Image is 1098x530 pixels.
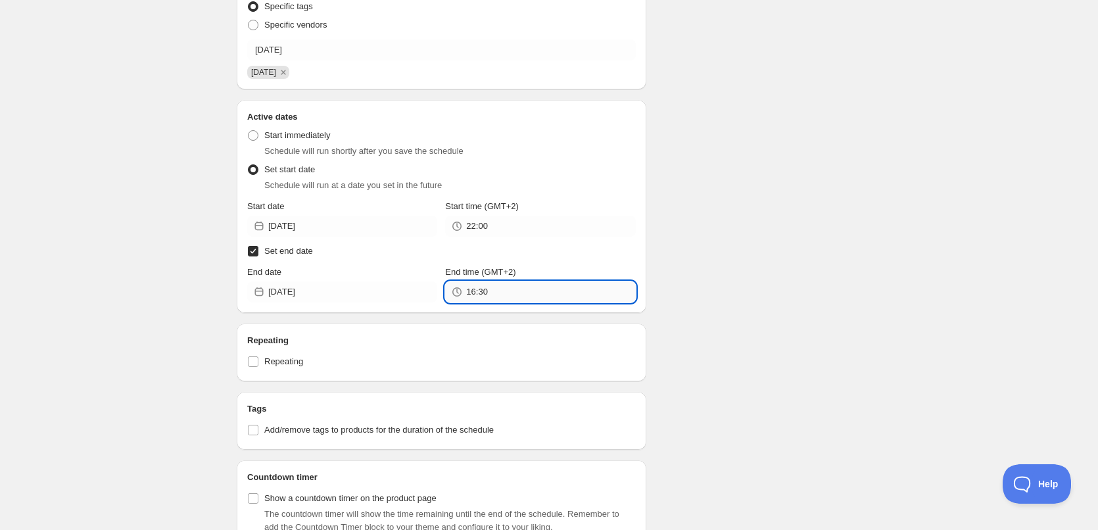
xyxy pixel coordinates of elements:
h2: Repeating [247,334,636,347]
span: 13/10/2025 [251,68,276,77]
span: Set start date [264,164,315,174]
span: Specific tags [264,1,313,11]
span: Repeating [264,356,303,366]
h2: Countdown timer [247,471,636,484]
h2: Active dates [247,110,636,124]
span: End date [247,267,281,277]
span: Start time (GMT+2) [445,201,519,211]
span: Schedule will run at a date you set in the future [264,180,442,190]
span: Add/remove tags to products for the duration of the schedule [264,425,494,435]
iframe: Toggle Customer Support [1003,464,1072,504]
span: Schedule will run shortly after you save the schedule [264,146,464,156]
span: End time (GMT+2) [445,267,515,277]
span: Show a countdown timer on the product page [264,493,437,503]
span: Set end date [264,246,313,256]
span: Start immediately [264,130,330,140]
span: Start date [247,201,284,211]
h2: Tags [247,402,636,416]
span: Specific vendors [264,20,327,30]
button: Remove 13/10/2025 [277,66,289,78]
